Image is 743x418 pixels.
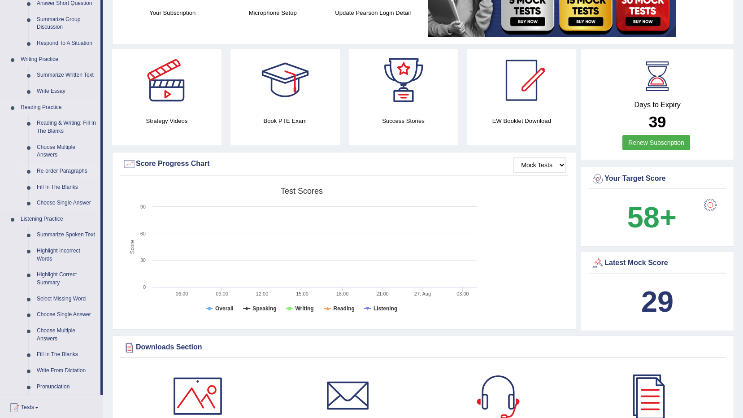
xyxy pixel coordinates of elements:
[33,227,100,243] a: Summarize Spoken Text
[33,347,100,363] a: Fill In The Blanks
[230,116,340,126] h4: Book PTE Exam
[33,267,100,291] a: Highlight Correct Summary
[334,305,355,312] tspan: Reading
[33,67,100,83] a: Summarize Written Text
[591,257,724,270] div: Latest Mock Score
[140,231,146,236] text: 60
[376,291,389,296] text: 21:00
[33,179,100,196] a: Fill In The Blanks
[33,307,100,323] a: Choose Single Answer
[17,100,100,116] a: Reading Practice
[122,341,724,354] div: Downloads Section
[295,305,313,312] tspan: Writing
[591,101,724,109] h4: Days to Expiry
[349,116,458,126] h4: Success Stories
[252,305,276,312] tspan: Speaking
[17,211,100,227] a: Listening Practice
[456,291,469,296] text: 03:00
[112,116,222,126] h4: Strategy Videos
[33,139,100,163] a: Choose Multiple Answers
[33,12,100,35] a: Summarize Group Discussion
[33,363,100,379] a: Write From Dictation
[143,284,146,290] text: 0
[641,285,673,318] b: 29
[591,172,724,186] div: Your Target Score
[296,291,308,296] text: 15:00
[336,291,349,296] text: 18:00
[33,291,100,307] a: Select Missing Word
[281,187,323,196] tspan: Test scores
[17,52,100,68] a: Writing Practice
[33,379,100,395] a: Pronunciation
[33,195,100,211] a: Choose Single Answer
[176,291,188,296] text: 06:00
[467,116,576,126] h4: EW Booklet Download
[216,291,228,296] text: 09:00
[627,201,677,234] b: 58+
[227,8,319,17] h4: Microphone Setup
[33,35,100,52] a: Respond To A Situation
[122,157,566,171] div: Score Progress Chart
[33,323,100,347] a: Choose Multiple Answers
[129,240,135,254] tspan: Score
[0,395,103,418] a: Tests
[140,257,146,263] text: 30
[33,243,100,267] a: Highlight Incorrect Words
[33,115,100,139] a: Reading & Writing: Fill In The Blanks
[414,291,431,296] tspan: 27. Aug
[374,305,397,312] tspan: Listening
[33,83,100,100] a: Write Essay
[140,204,146,209] text: 90
[33,163,100,179] a: Re-order Paragraphs
[649,113,666,131] b: 39
[256,291,269,296] text: 12:00
[215,305,234,312] tspan: Overall
[622,135,690,150] a: Renew Subscription
[127,8,218,17] h4: Your Subscription
[327,8,419,17] h4: Update Pearson Login Detail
